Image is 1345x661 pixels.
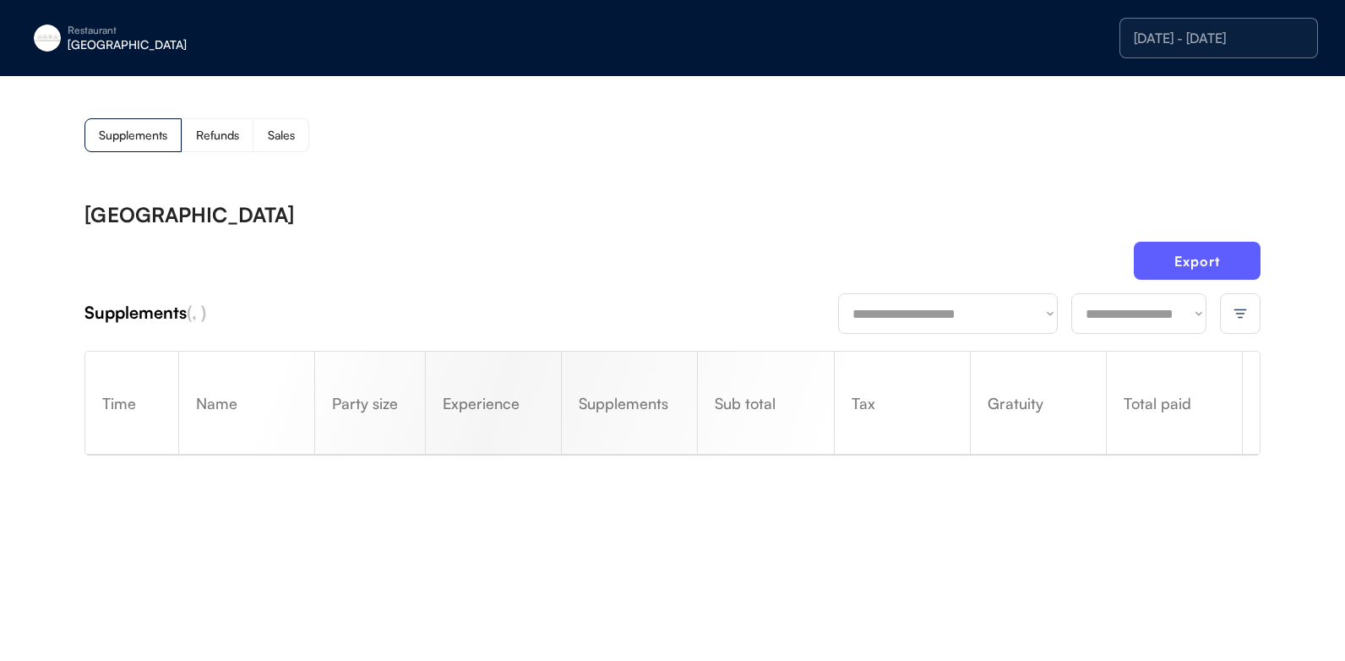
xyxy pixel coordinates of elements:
div: [GEOGRAPHIC_DATA] [68,39,280,51]
div: Supplements [84,301,838,325]
div: Name [179,396,314,411]
div: Refund [1243,358,1260,449]
button: Export [1134,242,1261,280]
img: eleven-madison-park-new-york-ny-logo-1.jpg [34,25,61,52]
img: filter-lines.svg [1233,306,1248,321]
div: Sales [268,129,295,141]
div: [DATE] - [DATE] [1134,31,1304,45]
div: Refunds [196,129,239,141]
font: (, ) [187,302,206,323]
div: [GEOGRAPHIC_DATA] [84,205,294,225]
div: Time [85,396,178,411]
div: Sub total [698,396,833,411]
div: Gratuity [971,396,1106,411]
div: Tax [835,396,970,411]
div: Supplements [99,129,167,141]
div: Party size [315,396,425,411]
div: Restaurant [68,25,280,36]
div: Total paid [1107,396,1242,411]
div: Supplements [562,396,697,411]
div: Experience [426,396,561,411]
